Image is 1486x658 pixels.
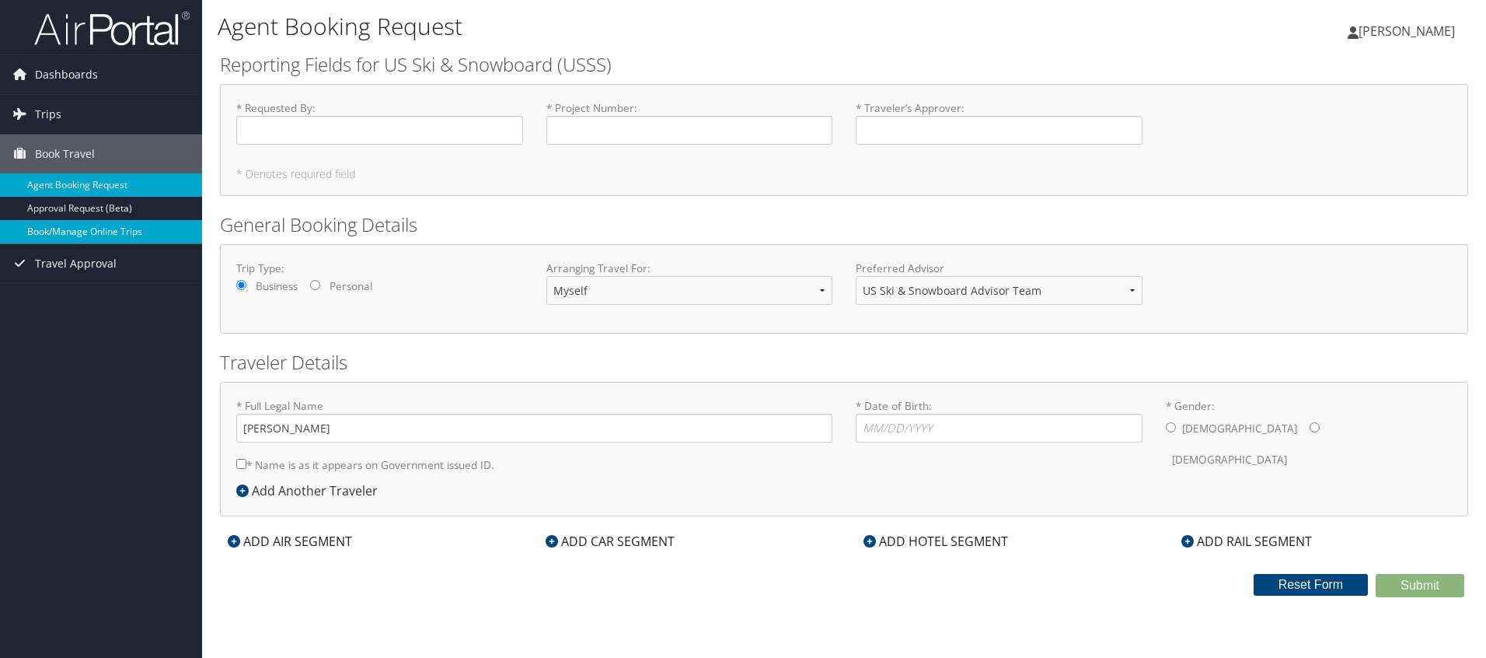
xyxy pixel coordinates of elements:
[1174,532,1320,551] div: ADD RAIL SEGMENT
[35,95,61,134] span: Trips
[220,212,1468,238] h2: General Booking Details
[236,261,523,276] label: Trip Type:
[538,532,682,551] div: ADD CAR SEGMENT
[236,450,494,479] label: * Name is as it appears on Government issued ID.
[236,414,832,443] input: * Full Legal Name
[256,278,298,294] label: Business
[236,398,832,443] label: * Full Legal Name
[1254,574,1369,596] button: Reset Form
[236,459,246,469] input: * Name is as it appears on Government issued ID.
[856,532,1016,551] div: ADD HOTEL SEGMENT
[220,51,1468,78] h2: Reporting Fields for US Ski & Snowboard (USSS)
[856,261,1142,276] label: Preferred Advisor
[1166,422,1176,432] input: * Gender:[DEMOGRAPHIC_DATA][DEMOGRAPHIC_DATA]
[218,10,1053,43] h1: Agent Booking Request
[34,10,190,47] img: airportal-logo.png
[236,481,385,500] div: Add Another Traveler
[1182,414,1297,443] label: [DEMOGRAPHIC_DATA]
[220,532,360,551] div: ADD AIR SEGMENT
[546,100,833,145] label: * Project Number :
[546,116,833,145] input: * Project Number:
[35,135,95,173] span: Book Travel
[220,349,1468,376] h2: Traveler Details
[236,100,523,145] label: * Requested By :
[236,116,523,145] input: * Requested By:
[1310,422,1320,432] input: * Gender:[DEMOGRAPHIC_DATA][DEMOGRAPHIC_DATA]
[1376,574,1464,597] button: Submit
[1172,445,1287,474] label: [DEMOGRAPHIC_DATA]
[1166,398,1453,475] label: * Gender:
[856,100,1142,145] label: * Traveler’s Approver :
[35,55,98,94] span: Dashboards
[1359,23,1455,40] span: [PERSON_NAME]
[856,414,1142,443] input: * Date of Birth:
[856,116,1142,145] input: * Traveler’s Approver:
[856,398,1142,443] label: * Date of Birth:
[546,261,833,276] label: Arranging Travel For:
[35,244,117,283] span: Travel Approval
[236,169,1452,180] h5: * Denotes required field
[330,278,372,294] label: Personal
[1348,8,1470,54] a: [PERSON_NAME]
